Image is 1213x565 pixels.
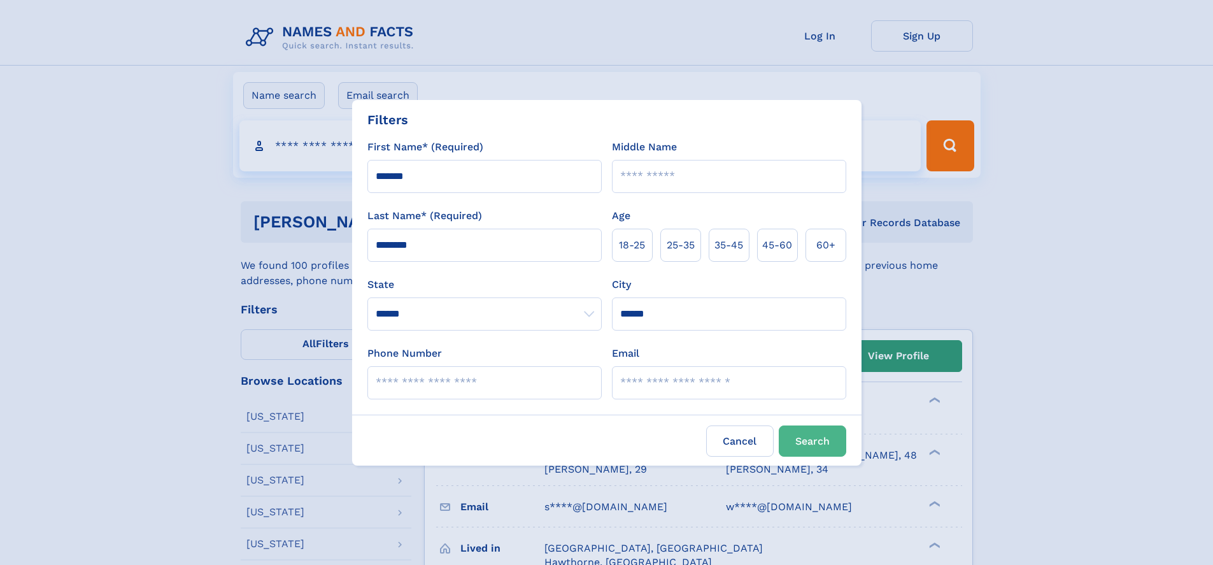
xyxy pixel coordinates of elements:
label: City [612,277,631,292]
span: 35‑45 [714,238,743,253]
label: State [367,277,602,292]
span: 45‑60 [762,238,792,253]
button: Search [779,426,846,457]
span: 25‑35 [667,238,695,253]
label: Age [612,208,630,224]
label: Cancel [706,426,774,457]
label: First Name* (Required) [367,139,483,155]
span: 60+ [816,238,835,253]
label: Phone Number [367,346,442,361]
label: Last Name* (Required) [367,208,482,224]
label: Email [612,346,639,361]
div: Filters [367,110,408,129]
span: 18‑25 [619,238,645,253]
label: Middle Name [612,139,677,155]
